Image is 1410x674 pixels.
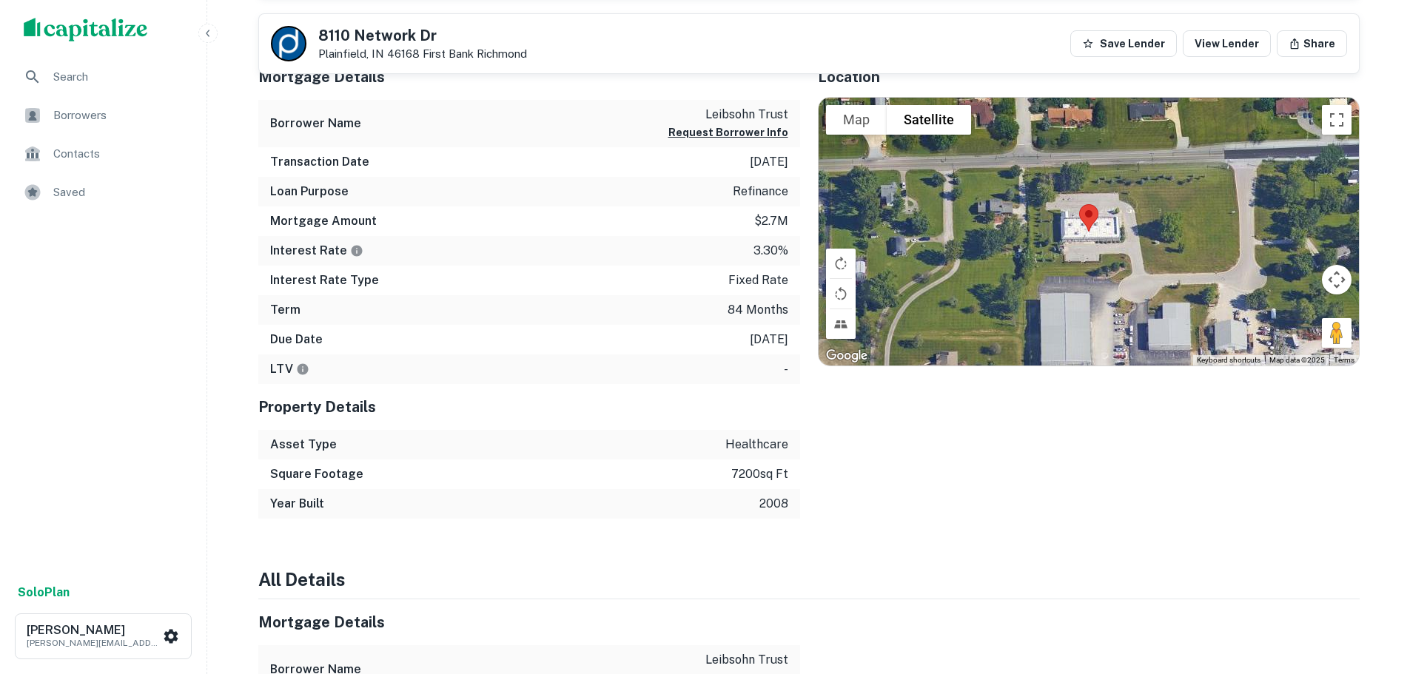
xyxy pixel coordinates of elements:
[753,242,788,260] p: 3.30%
[728,272,788,289] p: fixed rate
[270,331,323,348] h6: Due Date
[270,242,363,260] h6: Interest Rate
[784,360,788,378] p: -
[24,18,148,41] img: capitalize-logo.png
[12,136,195,172] a: Contacts
[27,624,160,636] h6: [PERSON_NAME]
[27,636,160,650] p: [PERSON_NAME][EMAIL_ADDRESS][DOMAIN_NAME]
[270,301,301,319] h6: Term
[270,212,377,230] h6: Mortgage Amount
[53,145,186,163] span: Contacts
[12,175,195,210] a: Saved
[270,183,349,200] h6: Loan Purpose
[1336,556,1410,627] iframe: Chat Widget
[350,244,363,257] svg: The interest rates displayed on the website are for informational purposes only and may be report...
[668,124,788,141] button: Request Borrower Info
[1070,30,1177,57] button: Save Lender
[754,212,788,230] p: $2.7m
[258,396,800,418] h5: Property Details
[423,47,527,60] a: First Bank Richmond
[668,651,788,669] p: leibsohn trust
[759,495,788,513] p: 2008
[826,249,856,278] button: Rotate map clockwise
[270,272,379,289] h6: Interest Rate Type
[1197,355,1260,365] button: Keyboard shortcuts
[731,465,788,483] p: 7200 sq ft
[270,465,363,483] h6: Square Footage
[15,613,192,659] button: [PERSON_NAME][PERSON_NAME][EMAIL_ADDRESS][DOMAIN_NAME]
[826,309,856,339] button: Tilt map
[818,66,1360,88] h5: Location
[12,59,195,95] a: Search
[1322,318,1352,348] button: Drag Pegman onto the map to open Street View
[1183,30,1271,57] a: View Lender
[270,360,309,378] h6: LTV
[822,346,871,365] img: Google
[750,153,788,171] p: [DATE]
[728,301,788,319] p: 84 months
[826,105,887,135] button: Show street map
[270,495,324,513] h6: Year Built
[18,585,70,599] strong: Solo Plan
[1277,30,1347,57] button: Share
[1334,356,1354,364] a: Terms (opens in new tab)
[822,346,871,365] a: Open this area in Google Maps (opens a new window)
[733,183,788,200] p: refinance
[750,331,788,348] p: [DATE]
[270,153,369,171] h6: Transaction Date
[668,106,788,124] p: leibsohn trust
[270,115,361,132] h6: Borrower Name
[53,107,186,124] span: Borrowers
[53,68,186,86] span: Search
[12,98,195,133] a: Borrowers
[258,566,1360,593] h4: All Details
[1322,265,1352,294] button: Map camera controls
[725,436,788,454] p: healthcare
[1269,356,1325,364] span: Map data ©2025
[270,436,337,454] h6: Asset Type
[18,584,70,601] a: SoloPlan
[258,611,800,633] h5: Mortgage Details
[258,66,800,88] h5: Mortgage Details
[318,28,527,43] h5: 8110 Network Dr
[53,183,186,201] span: Saved
[1322,105,1352,135] button: Toggle fullscreen view
[826,279,856,309] button: Rotate map counterclockwise
[296,363,309,376] svg: LTVs displayed on the website are for informational purposes only and may be reported incorrectly...
[887,105,971,135] button: Show satellite imagery
[318,47,527,61] p: Plainfield, IN 46168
